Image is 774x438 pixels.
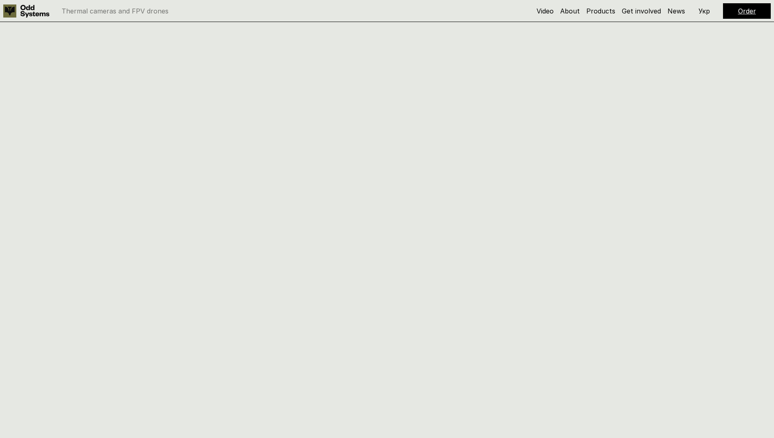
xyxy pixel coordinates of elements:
[668,7,685,15] a: News
[537,7,554,15] a: Video
[699,8,710,14] p: Укр
[560,7,580,15] a: About
[586,7,615,15] a: Products
[622,7,661,15] a: Get involved
[738,7,756,15] a: Order
[62,8,169,14] p: Thermal cameras and FPV drones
